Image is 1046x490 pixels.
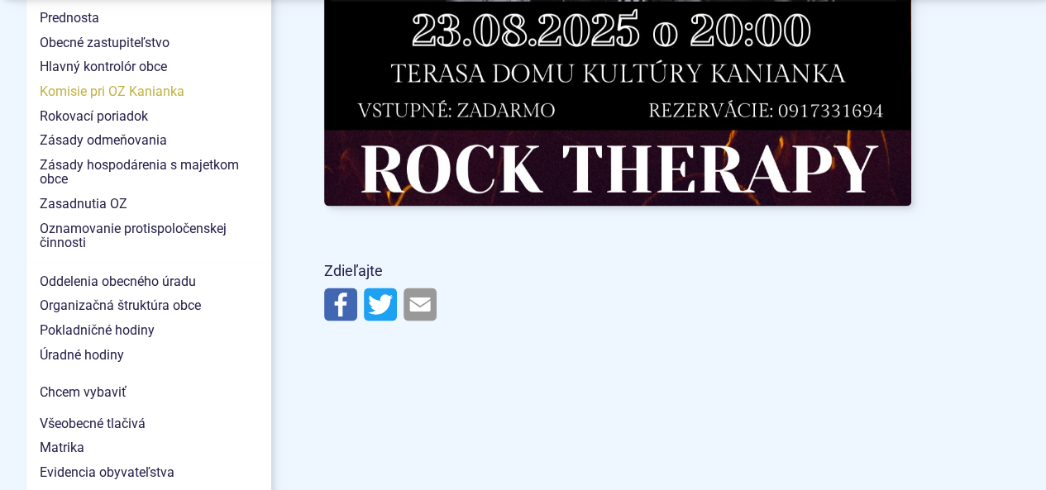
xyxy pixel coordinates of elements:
[40,269,258,293] span: Oddelenia obecného úradu
[26,435,271,459] a: Matrika
[40,459,258,484] span: Evidencia obyvateľstva
[40,435,258,459] span: Matrika
[324,288,357,321] img: Zdieľať na Facebooku
[26,6,271,31] a: Prednosta
[324,259,911,284] p: Zdieľajte
[40,317,258,342] span: Pokladničné hodiny
[404,288,437,321] img: Zdieľať e-mailom
[40,342,258,367] span: Úradné hodiny
[26,79,271,104] a: Komisie pri OZ Kanianka
[26,411,271,435] a: Všeobecné tlačivá
[26,128,271,153] a: Zásady odmeňovania
[26,104,271,129] a: Rokovací poriadok
[40,55,258,79] span: Hlavný kontrolór obce
[40,293,258,317] span: Organizačná štruktúra obce
[26,216,271,255] a: Oznamovanie protispoločenskej činnosti
[26,293,271,317] a: Organizačná štruktúra obce
[26,317,271,342] a: Pokladničné hodiny
[26,269,271,293] a: Oddelenia obecného úradu
[40,192,258,216] span: Zasadnutia OZ
[26,459,271,484] a: Evidencia obyvateľstva
[26,55,271,79] a: Hlavný kontrolór obce
[40,31,258,55] span: Obecné zastupiteľstvo
[40,411,258,435] span: Všeobecné tlačivá
[40,216,258,255] span: Oznamovanie protispoločenskej činnosti
[26,31,271,55] a: Obecné zastupiteľstvo
[40,104,258,129] span: Rokovací poriadok
[40,379,258,404] span: Chcem vybaviť
[40,79,258,104] span: Komisie pri OZ Kanianka
[364,288,397,321] img: Zdieľať na Twitteri
[26,153,271,192] a: Zásady hospodárenia s majetkom obce
[40,6,258,31] span: Prednosta
[26,192,271,216] a: Zasadnutia OZ
[40,128,258,153] span: Zásady odmeňovania
[26,342,271,367] a: Úradné hodiny
[26,379,271,404] a: Chcem vybaviť
[40,153,258,192] span: Zásady hospodárenia s majetkom obce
